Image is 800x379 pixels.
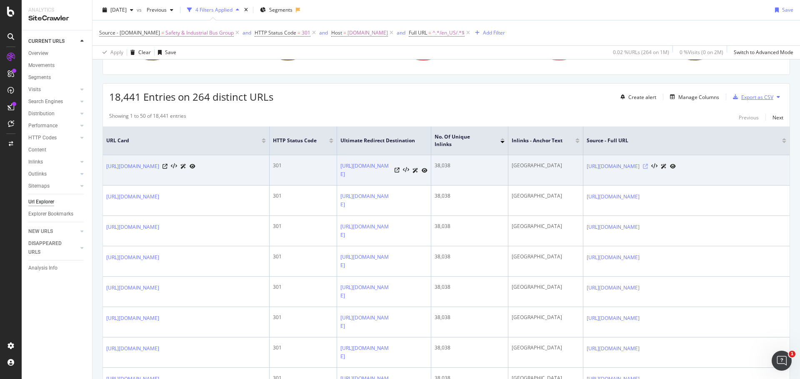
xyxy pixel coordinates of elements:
[587,253,640,262] a: [URL][DOMAIN_NAME]
[340,344,391,361] a: [URL][DOMAIN_NAME]
[257,3,296,17] button: Segments
[242,29,251,36] div: and
[340,192,391,209] a: [URL][DOMAIN_NAME]
[643,164,648,169] a: Visit Online Page
[435,253,505,260] div: 38,038
[28,182,78,191] a: Sitemaps
[28,170,47,178] div: Outlinks
[28,158,43,166] div: Inlinks
[403,167,409,173] button: View HTML Source
[739,112,759,122] button: Previous
[435,314,505,321] div: 38,038
[587,137,770,144] span: Source - Full URL
[28,210,86,218] a: Explorer Bookmarks
[435,192,505,200] div: 38,038
[28,97,78,106] a: Search Engines
[28,85,78,94] a: Visits
[110,6,127,13] span: 2025 Jul. 13th
[587,284,640,292] a: [URL][DOMAIN_NAME]
[273,223,333,230] div: 301
[435,133,488,148] span: No. of Unique Inlinks
[28,97,63,106] div: Search Engines
[340,223,391,239] a: [URL][DOMAIN_NAME]
[28,37,65,46] div: CURRENT URLS
[137,6,143,13] span: vs
[242,29,251,37] button: and
[587,314,640,322] a: [URL][DOMAIN_NAME]
[138,49,151,56] div: Clear
[184,3,242,17] button: 4 Filters Applied
[242,6,250,14] div: times
[435,162,505,169] div: 38,038
[28,158,78,166] a: Inlinks
[340,162,391,178] a: [URL][DOMAIN_NAME]
[106,223,159,231] a: [URL][DOMAIN_NAME]
[273,137,317,144] span: HTTP Status Code
[106,137,260,144] span: URL Card
[670,162,676,171] a: URL Inspection
[110,49,123,56] div: Apply
[273,162,333,169] div: 301
[587,344,640,353] a: [URL][DOMAIN_NAME]
[28,134,57,142] div: HTTP Codes
[109,112,186,122] div: Showing 1 to 50 of 18,441 entries
[106,193,159,201] a: [URL][DOMAIN_NAME]
[435,344,505,352] div: 38,038
[397,29,405,37] button: and
[483,29,505,36] div: Add Filter
[99,29,160,36] span: Source - [DOMAIN_NAME]
[28,198,86,206] a: Url Explorer
[587,223,640,231] a: [URL][DOMAIN_NAME]
[28,7,85,14] div: Analytics
[628,94,656,101] div: Create alert
[512,253,580,260] div: [GEOGRAPHIC_DATA]
[106,284,159,292] a: [URL][DOMAIN_NAME]
[512,314,580,321] div: [GEOGRAPHIC_DATA]
[739,114,759,121] div: Previous
[730,46,793,59] button: Switch to Advanced Mode
[28,239,78,257] a: DISAPPEARED URLS
[678,94,719,101] div: Manage Columns
[28,73,51,82] div: Segments
[782,6,793,13] div: Save
[772,3,793,17] button: Save
[512,344,580,352] div: [GEOGRAPHIC_DATA]
[190,162,195,171] a: URL Inspection
[28,134,78,142] a: HTTP Codes
[340,283,391,300] a: [URL][DOMAIN_NAME]
[143,6,167,13] span: Previous
[512,162,580,169] div: [GEOGRAPHIC_DATA]
[273,253,333,260] div: 301
[651,163,657,169] button: View HTML Source
[412,166,418,175] a: AI Url Details
[319,29,328,37] button: and
[28,61,55,70] div: Movements
[106,314,159,322] a: [URL][DOMAIN_NAME]
[155,46,176,59] button: Save
[273,314,333,321] div: 301
[28,227,53,236] div: NEW URLS
[340,314,391,330] a: [URL][DOMAIN_NAME]
[28,146,46,154] div: Content
[395,168,400,173] a: Visit Online Page
[472,28,505,38] button: Add Filter
[165,27,234,39] span: Safety & Industrial Bus Group
[161,29,164,36] span: =
[435,223,505,230] div: 38,038
[772,112,783,122] button: Next
[180,162,186,171] a: AI Url Details
[127,46,151,59] button: Clear
[772,114,783,121] div: Next
[99,3,137,17] button: [DATE]
[28,170,78,178] a: Outlinks
[512,137,563,144] span: Inlinks - Anchor Text
[667,92,719,102] button: Manage Columns
[28,182,50,191] div: Sitemaps
[28,146,86,154] a: Content
[273,344,333,352] div: 301
[587,162,640,171] a: [URL][DOMAIN_NAME]
[512,192,580,200] div: [GEOGRAPHIC_DATA]
[435,283,505,291] div: 38,038
[28,210,73,218] div: Explorer Bookmarks
[730,90,773,104] button: Export as CSV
